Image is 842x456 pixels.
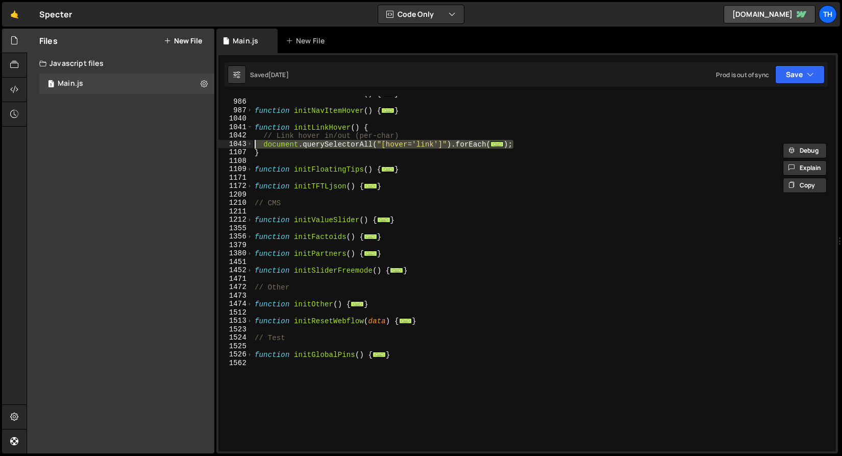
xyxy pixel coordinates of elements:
div: [DATE] [268,70,289,79]
div: 1210 [218,199,253,207]
span: ... [373,352,386,357]
div: Specter [39,8,72,20]
div: 1523 [218,325,253,334]
span: ... [364,251,377,256]
button: Save [775,65,825,84]
span: ... [491,141,504,147]
span: ... [364,234,377,239]
a: [DOMAIN_NAME] [724,5,815,23]
div: 16840/46037.js [39,74,218,94]
div: New File [286,36,329,46]
div: 1473 [218,292,253,300]
div: 1171 [218,174,253,182]
div: 1211 [218,207,253,216]
button: Copy [783,178,827,193]
div: 1525 [218,342,253,351]
button: Explain [783,160,827,176]
div: 1356 [218,232,253,241]
div: 1043 [218,140,253,149]
div: 1526 [218,350,253,359]
div: 1172 [218,182,253,190]
h2: Files [39,35,58,46]
div: 1380 [218,249,253,258]
div: 1513 [218,317,253,325]
div: Main.js [58,79,83,88]
div: 1107 [218,148,253,157]
span: ... [399,318,412,324]
div: 1042 [218,131,253,140]
button: New File [164,37,202,45]
div: Saved [250,70,289,79]
span: ... [382,90,395,96]
div: 1452 [218,266,253,275]
div: 1562 [218,359,253,368]
div: 1472 [218,283,253,292]
div: 1209 [218,190,253,199]
div: Prod is out of sync [716,70,769,79]
div: 986 [218,98,253,106]
span: ... [377,217,390,223]
div: 1109 [218,165,253,174]
div: 1474 [218,300,253,308]
span: ... [351,301,364,307]
div: 1512 [218,308,253,317]
div: 1108 [218,157,253,165]
div: 1524 [218,333,253,342]
span: ... [390,268,404,273]
div: 1471 [218,275,253,283]
a: Th [819,5,837,23]
div: Javascript files [27,53,214,74]
a: 🤙 [2,2,27,27]
div: 1379 [218,241,253,250]
span: ... [382,107,395,113]
div: 1041 [218,123,253,132]
span: ... [364,183,377,189]
div: 1355 [218,224,253,233]
button: Code Only [378,5,464,23]
span: ... [382,166,395,172]
div: 1040 [218,114,253,123]
span: 1 [48,81,54,89]
div: 1212 [218,215,253,224]
div: Main.js [233,36,258,46]
button: Debug [783,143,827,158]
div: 1451 [218,258,253,267]
div: 987 [218,106,253,115]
